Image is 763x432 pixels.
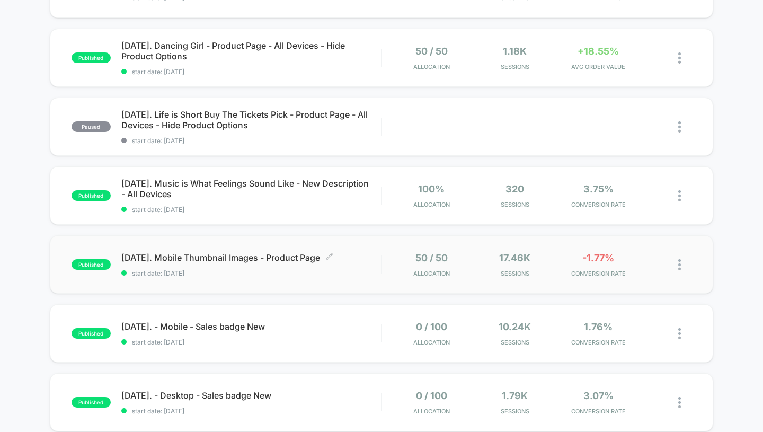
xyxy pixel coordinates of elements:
span: Sessions [476,408,554,415]
span: [DATE]. - Desktop - Sales badge New [121,390,381,401]
span: published [72,259,111,270]
span: Allocation [413,339,450,346]
img: close [678,52,681,64]
span: 320 [505,183,524,195]
span: 100% [418,183,445,195]
span: start date: [DATE] [121,68,381,76]
span: published [72,190,111,201]
span: CONVERSION RATE [560,270,637,277]
span: CONVERSION RATE [560,339,637,346]
span: start date: [DATE] [121,407,381,415]
span: start date: [DATE] [121,269,381,277]
img: close [678,121,681,133]
span: AVG ORDER VALUE [560,63,637,70]
span: CONVERSION RATE [560,201,637,208]
span: published [72,328,111,339]
span: [DATE]. Mobile Thumbnail Images - Product Page [121,252,381,263]
span: Allocation [413,270,450,277]
span: +18.55% [578,46,619,57]
span: start date: [DATE] [121,338,381,346]
img: close [678,190,681,201]
span: 50 / 50 [415,46,448,57]
span: start date: [DATE] [121,137,381,145]
span: -1.77% [582,252,614,263]
span: [DATE]. - Mobile - Sales badge New [121,321,381,332]
span: 10.24k [499,321,531,332]
span: 1.18k [503,46,527,57]
span: [DATE]. Life is Short Buy The Tickets Pick - Product Page - All Devices - Hide Product Options [121,109,381,130]
span: 50 / 50 [415,252,448,263]
span: 0 / 100 [416,390,447,401]
span: paused [72,121,111,132]
span: 17.46k [499,252,530,263]
span: Allocation [413,201,450,208]
span: 3.75% [583,183,614,195]
span: Allocation [413,408,450,415]
span: published [72,397,111,408]
span: Sessions [476,63,554,70]
span: [DATE]. Dancing Girl - Product Page - All Devices - Hide Product Options [121,40,381,61]
span: [DATE]. Music is What Feelings Sound Like - New Description - All Devices [121,178,381,199]
span: 1.76% [584,321,613,332]
span: 1.79k [502,390,528,401]
span: Sessions [476,201,554,208]
span: published [72,52,111,63]
span: Allocation [413,63,450,70]
span: 0 / 100 [416,321,447,332]
span: 3.07% [583,390,614,401]
img: close [678,328,681,339]
span: CONVERSION RATE [560,408,637,415]
span: Sessions [476,339,554,346]
span: start date: [DATE] [121,206,381,214]
img: close [678,259,681,270]
span: Sessions [476,270,554,277]
img: close [678,397,681,408]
